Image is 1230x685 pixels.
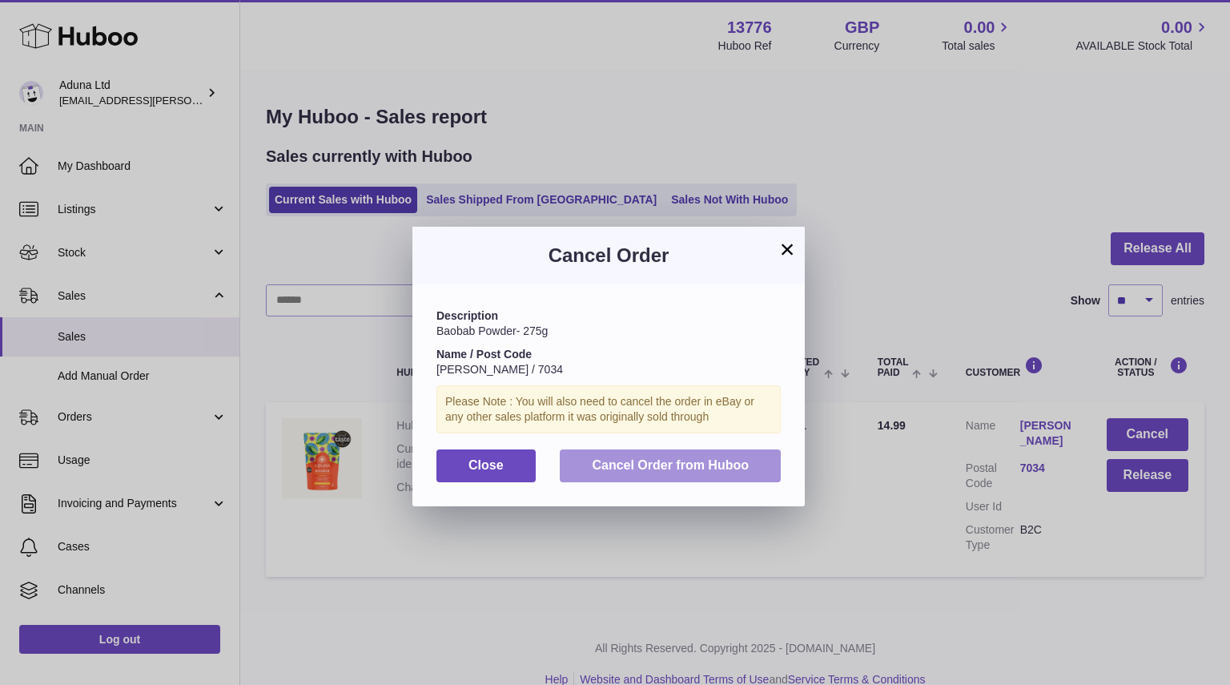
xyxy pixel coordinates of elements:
[436,449,536,482] button: Close
[436,348,532,361] strong: Name / Post Code
[436,243,781,268] h3: Cancel Order
[560,449,781,482] button: Cancel Order from Huboo
[592,458,749,472] span: Cancel Order from Huboo
[436,324,548,337] span: Baobab Powder- 275g
[436,309,498,322] strong: Description
[778,240,797,259] button: ×
[468,458,504,472] span: Close
[436,363,563,376] span: [PERSON_NAME] / 7034
[436,385,781,433] div: Please Note : You will also need to cancel the order in eBay or any other sales platform it was o...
